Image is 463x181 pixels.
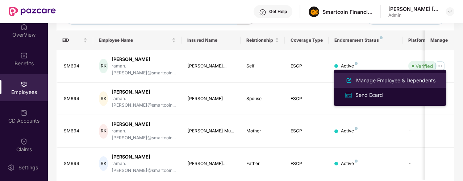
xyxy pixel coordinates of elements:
[182,30,241,50] th: Insured Name
[187,63,235,70] div: [PERSON_NAME]...
[93,30,182,50] th: Employee Name
[187,128,235,135] div: [PERSON_NAME] Mu...
[241,30,285,50] th: Relationship
[341,128,358,135] div: Active
[20,23,28,30] img: svg+xml;base64,PHN2ZyBpZD0iSG9tZSIgeG1sbnM9Imh0dHA6Ly93d3cudzMub3JnLzIwMDAvc3ZnIiB3aWR0aD0iMjAiIG...
[20,109,28,116] img: svg+xml;base64,PHN2ZyBpZD0iQ0RfQWNjb3VudHMiIGRhdGEtbmFtZT0iQ0QgQWNjb3VudHMiIHhtbG5zPSJodHRwOi8vd3...
[187,95,235,102] div: [PERSON_NAME]
[322,8,373,15] div: Smartcoin Financials Private Limited
[20,138,28,145] img: svg+xml;base64,PHN2ZyBpZD0iQ2xhaW0iIHhtbG5zPSJodHRwOi8vd3d3LnczLm9yZy8yMDAwL3N2ZyIgd2lkdGg9IjIwIi...
[388,12,439,18] div: Admin
[99,91,108,106] div: RK
[99,124,108,139] div: RK
[20,52,28,59] img: svg+xml;base64,PHN2ZyBpZD0iQmVuZWZpdHMiIHhtbG5zPSJodHRwOi8vd3d3LnczLm9yZy8yMDAwL3N2ZyIgd2lkdGg9Ij...
[99,37,170,43] span: Employee Name
[246,63,279,70] div: Self
[112,89,176,95] div: [PERSON_NAME]
[112,121,176,128] div: [PERSON_NAME]
[62,37,82,43] span: EID
[112,95,176,109] div: raman.[PERSON_NAME]@smartcoin...
[291,63,323,70] div: ESCP
[57,30,93,50] th: EID
[9,7,56,16] img: New Pazcare Logo
[355,127,358,130] img: svg+xml;base64,PHN2ZyB4bWxucz0iaHR0cDovL3d3dy53My5vcmcvMjAwMC9zdmciIHdpZHRoPSI4IiBoZWlnaHQ9IjgiIH...
[8,164,15,171] img: svg+xml;base64,PHN2ZyBpZD0iU2V0dGluZy0yMHgyMCIgeG1sbnM9Imh0dHA6Ly93d3cudzMub3JnLzIwMDAvc3ZnIiB3aW...
[334,37,396,43] div: Endorsement Status
[354,91,384,99] div: Send Ecard
[388,5,439,12] div: [PERSON_NAME] [PERSON_NAME]
[112,63,176,77] div: raman.[PERSON_NAME]@smartcoin...
[355,62,358,65] img: svg+xml;base64,PHN2ZyB4bWxucz0iaHR0cDovL3d3dy53My5vcmcvMjAwMC9zdmciIHdpZHRoPSI4IiBoZWlnaHQ9IjgiIH...
[16,164,40,171] div: Settings
[402,115,454,148] td: -
[447,9,453,15] img: svg+xml;base64,PHN2ZyBpZD0iRHJvcGRvd24tMzJ4MzIiIHhtbG5zPSJodHRwOi8vd3d3LnczLm9yZy8yMDAwL3N2ZyIgd2...
[285,30,329,50] th: Coverage Type
[246,128,279,135] div: Mother
[269,9,287,15] div: Get Help
[112,56,176,63] div: [PERSON_NAME]
[246,95,279,102] div: Spouse
[112,128,176,141] div: raman.[PERSON_NAME]@smartcoin...
[20,81,28,88] img: svg+xml;base64,PHN2ZyBpZD0iRW1wbG95ZWVzIiB4bWxucz0iaHR0cDovL3d3dy53My5vcmcvMjAwMC9zdmciIHdpZHRoPS...
[187,160,235,167] div: [PERSON_NAME]...
[355,160,358,163] img: svg+xml;base64,PHN2ZyB4bWxucz0iaHR0cDovL3d3dy53My5vcmcvMjAwMC9zdmciIHdpZHRoPSI4IiBoZWlnaHQ9IjgiIH...
[408,37,448,43] div: Platform Status
[341,63,358,70] div: Active
[425,30,454,50] th: Manage
[355,77,437,85] div: Manage Employee & Dependents
[345,76,353,85] img: svg+xml;base64,PHN2ZyB4bWxucz0iaHR0cDovL3d3dy53My5vcmcvMjAwMC9zdmciIHhtbG5zOnhsaW5rPSJodHRwOi8vd3...
[246,160,279,167] div: Father
[246,37,274,43] span: Relationship
[64,128,88,135] div: SM694
[259,9,266,16] img: svg+xml;base64,PHN2ZyBpZD0iSGVscC0zMngzMiIgeG1sbnM9Imh0dHA6Ly93d3cudzMub3JnLzIwMDAvc3ZnIiB3aWR0aD...
[64,63,88,70] div: SM694
[291,95,323,102] div: ESCP
[434,60,446,72] img: manageButton
[64,160,88,167] div: SM694
[291,128,323,135] div: ESCP
[112,153,176,160] div: [PERSON_NAME]
[402,148,454,180] td: -
[112,160,176,174] div: raman.[PERSON_NAME]@smartcoin...
[380,36,383,39] img: svg+xml;base64,PHN2ZyB4bWxucz0iaHR0cDovL3d3dy53My5vcmcvMjAwMC9zdmciIHdpZHRoPSI4IiBoZWlnaHQ9IjgiIH...
[99,59,108,73] div: RK
[341,160,358,167] div: Active
[99,156,108,171] div: RK
[345,91,353,99] img: svg+xml;base64,PHN2ZyB4bWxucz0iaHR0cDovL3d3dy53My5vcmcvMjAwMC9zdmciIHdpZHRoPSIxNiIgaGVpZ2h0PSIxNi...
[291,160,323,167] div: ESCP
[64,95,88,102] div: SM694
[309,7,319,17] img: image%20(1).png
[416,62,433,70] div: Verified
